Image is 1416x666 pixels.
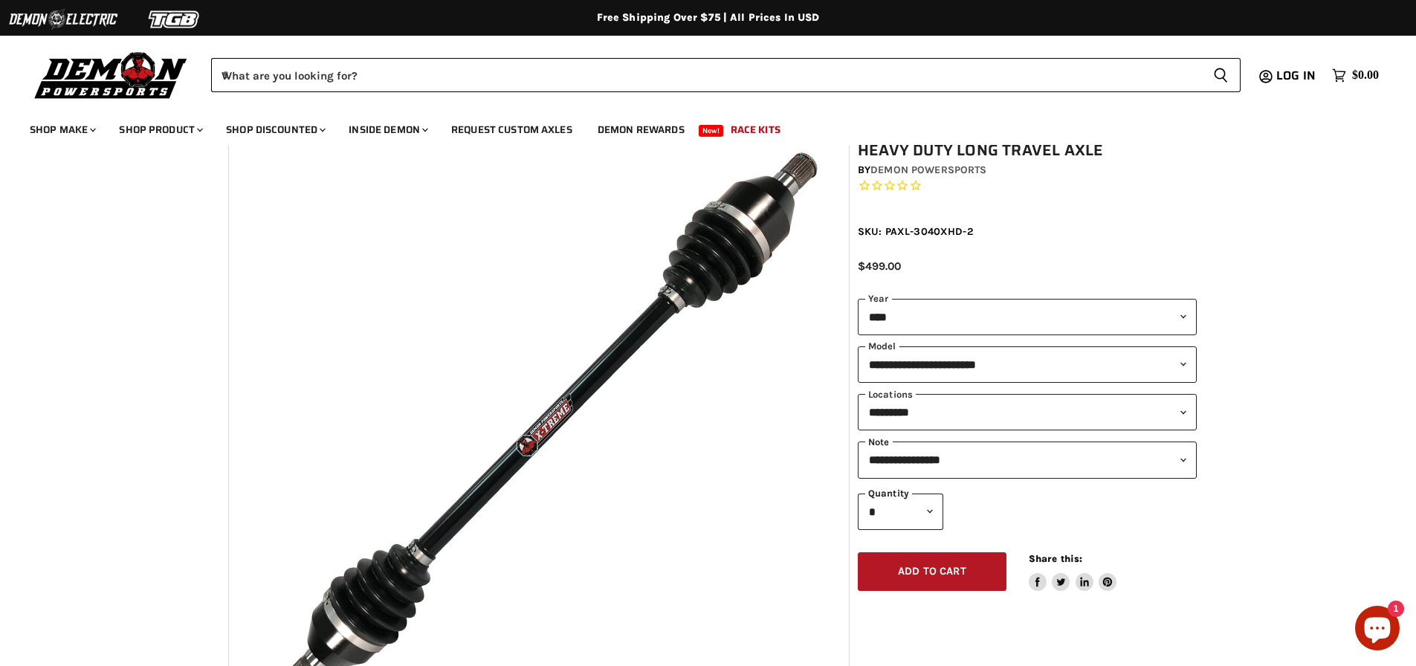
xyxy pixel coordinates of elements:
a: Request Custom Axles [440,114,583,145]
span: Rated 0.0 out of 5 stars 0 reviews [858,178,1197,194]
aside: Share this: [1029,552,1117,592]
span: Share this: [1029,553,1082,564]
a: $0.00 [1325,65,1386,86]
inbox-online-store-chat: Shopify online store chat [1351,606,1404,654]
span: $499.00 [858,259,901,273]
a: Inside Demon [337,114,437,145]
span: $0.00 [1352,68,1379,83]
select: keys [858,394,1197,430]
a: Shop Discounted [215,114,334,145]
button: Search [1201,58,1241,92]
form: Product [211,58,1241,92]
img: Demon Electric Logo 2 [7,5,119,33]
a: Shop Make [19,114,105,145]
span: Add to cart [898,565,966,578]
h1: Can-Am Maverick X3 Demon Xtreme Heavy Duty Long Travel Axle [858,123,1197,160]
ul: Main menu [19,109,1375,145]
a: Shop Product [108,114,212,145]
select: year [858,299,1197,335]
select: Quantity [858,494,943,530]
img: TGB Logo 2 [119,5,230,33]
img: Demon Powersports [30,48,193,101]
span: New! [699,125,724,137]
span: Log in [1276,66,1316,85]
select: keys [858,442,1197,478]
a: Log in [1270,69,1325,83]
a: Demon Rewards [586,114,696,145]
a: Race Kits [720,114,792,145]
div: SKU: PAXL-3040XHD-2 [858,224,1197,239]
input: When autocomplete results are available use up and down arrows to review and enter to select [211,58,1201,92]
select: modal-name [858,346,1197,383]
div: by [858,162,1197,178]
div: Free Shipping Over $75 | All Prices In USD [114,11,1303,25]
button: Add to cart [858,552,1006,592]
a: Demon Powersports [870,164,986,176]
